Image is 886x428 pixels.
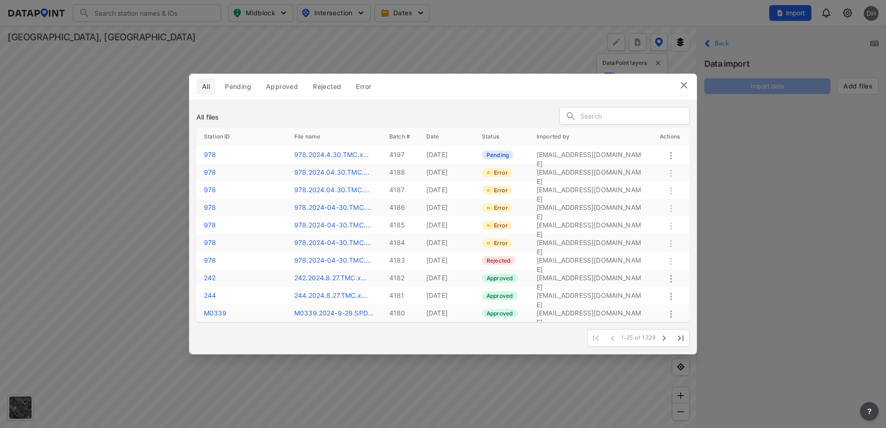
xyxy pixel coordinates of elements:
input: Search [580,109,689,123]
td: 4188 [382,164,419,181]
th: File name [287,127,382,146]
td: [EMAIL_ADDRESS][DOMAIN_NAME] [529,269,652,287]
label: M0339 [204,309,227,317]
label: 242.2024.8.27.TMC.xlsx [294,274,367,282]
img: iFAejFhtzUZ8mjSs4R1x7TXHOrweJUNGvoh0Eu8zGVLvQUNiWZpHv9pjf8DhOAK5dfY6AAAAAElFTkSuQmCC [487,171,490,175]
td: 4197 [382,146,419,164]
label: 978 [204,186,216,194]
img: close.efbf2170.svg [678,80,690,91]
label: Pending [482,151,513,159]
span: Pending [225,82,251,91]
label: Unsupported file type. [482,239,513,247]
label: M0339.2024-9-29.SPD.xlsx [294,309,373,317]
img: iFAejFhtzUZ8mjSs4R1x7TXHOrweJUNGvoh0Eu8zGVLvQUNiWZpHv9pjf8DhOAK5dfY6AAAAAElFTkSuQmCC [487,224,490,227]
label: Unsupported file type. [482,168,513,177]
a: 978.2024.4.30.TMC.x... [294,151,369,158]
label: 978 [204,221,216,229]
span: 1-25 of 1328 [621,334,656,342]
span: Previous Page [604,330,621,346]
label: 978.2024.04.30.TMC.xlsx [294,186,369,194]
td: 4183 [382,252,419,269]
span: Rejected [313,82,341,91]
label: Unsupported file type. [482,203,513,212]
label: 978.2024-04-30.TMC.revised2.xlsx [294,239,371,246]
td: [DATE] [419,146,475,164]
td: [EMAIL_ADDRESS][DOMAIN_NAME] [529,216,652,234]
label: 242 [204,274,215,282]
td: 4186 [382,199,419,216]
td: [EMAIL_ADDRESS][DOMAIN_NAME] [529,234,652,252]
label: Approved [482,309,518,318]
td: 4185 [382,216,419,234]
label: 244 [204,291,216,299]
span: Next Page [656,330,672,346]
td: [EMAIL_ADDRESS][DOMAIN_NAME] [529,146,652,164]
td: 4182 [382,269,419,287]
td: 4181 [382,287,419,304]
th: Actions [652,127,690,146]
td: [DATE] [419,164,475,181]
th: Station ID [196,127,287,146]
img: iFAejFhtzUZ8mjSs4R1x7TXHOrweJUNGvoh0Eu8zGVLvQUNiWZpHv9pjf8DhOAK5dfY6AAAAAElFTkSuQmCC [487,206,490,210]
td: [DATE] [419,287,475,304]
span: All [202,82,210,91]
label: 978 [204,256,216,264]
td: 4184 [382,234,419,252]
td: [EMAIL_ADDRESS][DOMAIN_NAME] [529,304,652,322]
td: [DATE] [419,216,475,234]
td: [EMAIL_ADDRESS][DOMAIN_NAME] [529,199,652,216]
label: 978.2024.04.30.TMC.xlsx [294,168,369,176]
h3: All files [196,113,219,122]
th: Date [419,127,475,146]
button: more [860,402,879,421]
label: 978 [204,168,216,176]
label: 978.2024.4.30.TMC.xlsx [294,151,369,158]
td: [DATE] [419,252,475,269]
a: 242.2024.8.27.TMC.x... [294,274,367,282]
label: 978 [204,239,216,246]
label: 244.2024.8.27.TMC.xlsx [294,291,367,299]
a: M0339.2024-9-29.SPD... [294,309,373,317]
td: [DATE] [419,199,475,216]
td: [EMAIL_ADDRESS][DOMAIN_NAME] [529,181,652,199]
span: Error [356,82,371,91]
span: Approved [266,82,298,91]
label: Unsupported file type. [482,186,513,195]
span: Last Page [672,330,689,346]
td: [EMAIL_ADDRESS][DOMAIN_NAME] [529,164,652,181]
td: [DATE] [419,269,475,287]
td: [DATE] [419,304,475,322]
img: iFAejFhtzUZ8mjSs4R1x7TXHOrweJUNGvoh0Eu8zGVLvQUNiWZpHv9pjf8DhOAK5dfY6AAAAAElFTkSuQmCC [487,241,490,245]
a: 978.2024.04.30.TMC.... [294,186,369,194]
th: Imported by [529,127,652,146]
span: ? [866,406,873,417]
td: [EMAIL_ADDRESS][DOMAIN_NAME] [529,287,652,304]
label: 978 [204,203,216,211]
a: 978.2024-04-30.TMC.... [294,221,371,229]
a: 244.2024.8.27.TMC.x... [294,291,367,299]
td: [EMAIL_ADDRESS][DOMAIN_NAME] [529,252,652,269]
label: 978.2024-04-30.TMC.xlsx [294,221,371,229]
a: 978.2024-04-30.TMC.... [294,256,371,264]
label: 978 [204,151,216,158]
td: [DATE] [419,181,475,199]
td: 4187 [382,181,419,199]
td: 4180 [382,304,419,322]
label: 978.2024-04-30.TMC.xlsx [294,203,371,211]
a: 978.2024.04.30.TMC.... [294,168,369,176]
th: Status [475,127,529,146]
div: full width tabs example [196,78,380,95]
th: Batch # [382,127,419,146]
a: 978.2024-04-30.TMC.... [294,203,371,211]
td: [DATE] [419,234,475,252]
